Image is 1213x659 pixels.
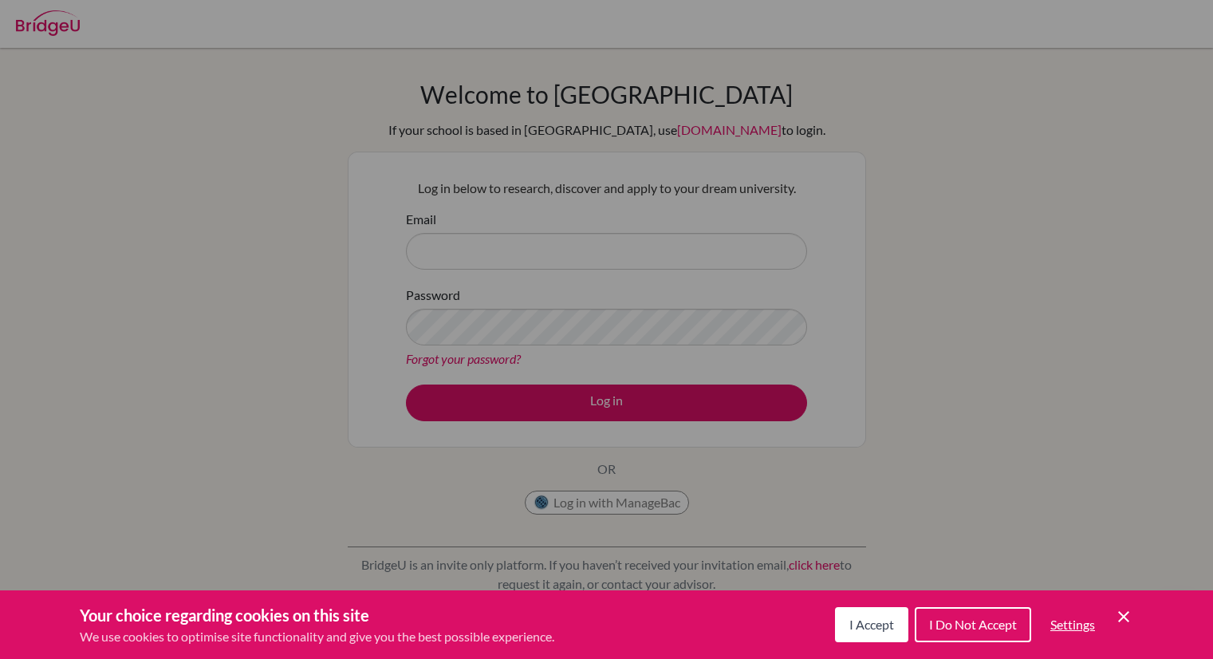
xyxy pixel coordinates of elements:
span: I Accept [849,617,894,632]
span: I Do Not Accept [929,617,1017,632]
button: Settings [1038,609,1108,641]
span: Settings [1050,617,1095,632]
button: I Do Not Accept [915,607,1031,642]
button: Save and close [1114,607,1133,626]
button: I Accept [835,607,908,642]
p: We use cookies to optimise site functionality and give you the best possible experience. [80,627,554,646]
h3: Your choice regarding cookies on this site [80,603,554,627]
